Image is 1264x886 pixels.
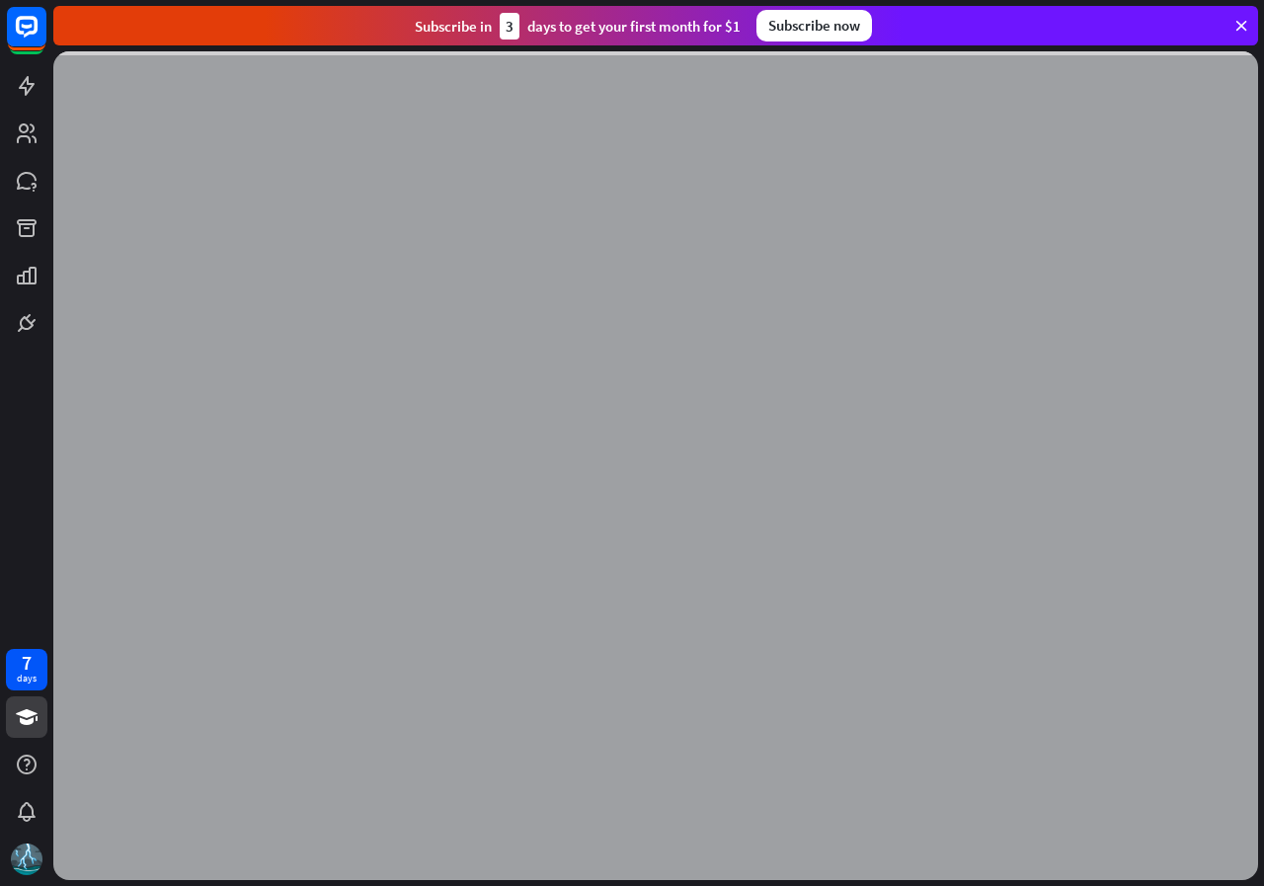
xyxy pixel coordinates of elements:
[756,10,872,41] div: Subscribe now
[415,13,741,40] div: Subscribe in days to get your first month for $1
[6,649,47,690] a: 7 days
[17,672,37,685] div: days
[22,654,32,672] div: 7
[500,13,519,40] div: 3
